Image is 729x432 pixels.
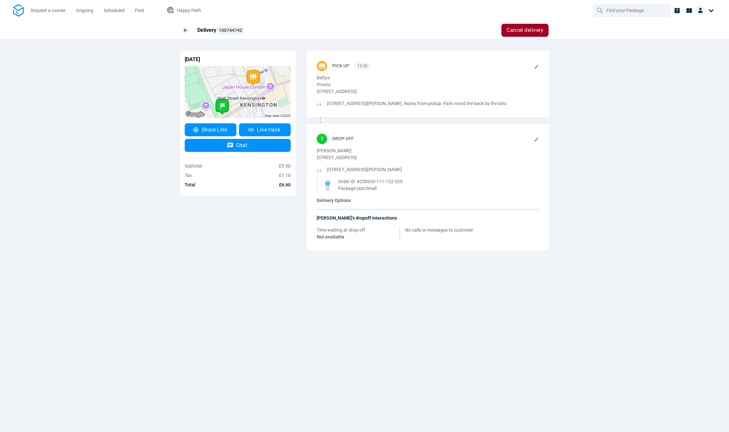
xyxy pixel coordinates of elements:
span: Share Link [202,127,228,132]
p: [PERSON_NAME] [317,147,539,154]
span: Live track [257,127,281,132]
span: Small [365,186,377,191]
span: 12:35 [357,64,367,68]
span: £6.60 [279,182,291,187]
img: Logo [13,4,24,17]
span: £5.50 [279,163,291,169]
span: Package size [338,186,364,191]
span: Tax [185,173,192,178]
span: 100744742 [219,28,242,33]
p: Pronto [317,81,510,88]
span: [DATE] [185,56,200,62]
span: Happy Path [177,8,201,13]
span: [PERSON_NAME]’s dropoff interactions [317,215,397,221]
span: Total [185,182,195,187]
span: Scheduled [104,8,125,13]
span: Ongoing [76,8,93,13]
span: Past [135,8,144,13]
p: [STREET_ADDRESS] [317,154,539,161]
div: Order ID: #250930-111-132-525 [338,178,534,185]
span: Chat [236,143,247,148]
button: Cancel delivery [501,24,549,37]
span: £1.10 [279,173,291,178]
p: [STREET_ADDRESS][PERSON_NAME]. Notes from pickup: Park round the back by the bins [327,100,507,107]
p: [STREET_ADDRESS] [317,88,510,95]
span: Time waiting at drop-off [317,227,365,233]
a: Live track [239,123,291,136]
span: Not available [317,234,344,239]
img: Client [695,5,706,16]
p: [STREET_ADDRESS][PERSON_NAME] [327,166,402,173]
span: Cancel delivery [507,28,543,33]
span: Delivery Options [317,198,351,203]
p: Bettys [317,74,510,81]
div: : [317,178,539,192]
button: 100744742 [216,25,245,35]
span: Pick up [332,63,349,68]
input: Find your Package [606,4,659,17]
span: Drop Off [332,136,354,141]
button: Chat [185,139,291,152]
span: Delivery [197,27,245,33]
div: 1 [317,134,327,144]
span: Subtotal [185,163,202,169]
button: Share Link [185,123,236,136]
span: Request a courier [31,8,66,13]
span: No calls or messages to customer [405,227,473,234]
